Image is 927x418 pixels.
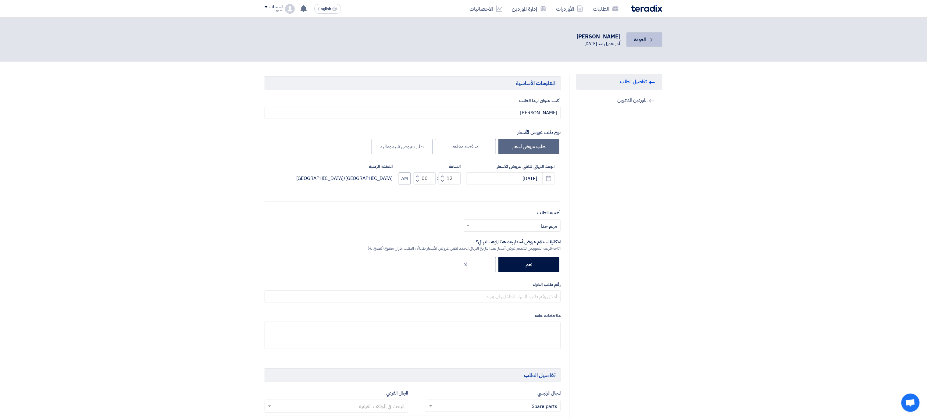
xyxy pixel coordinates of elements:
img: Teradix logo [631,5,662,12]
label: المجال الرئيسي [537,390,561,397]
h5: تفاصيل الطلب [265,368,561,382]
a: الأوردرات [551,2,588,16]
button: English [314,4,341,14]
label: مناقصه مغلقه [435,139,496,154]
label: الموعد النهائي لتلقي عروض الأسعار [467,163,554,170]
label: طلب عروض فنية ومالية [372,139,433,154]
input: Minutes [414,172,436,184]
div: : [436,175,439,182]
label: أهمية الطلب [537,209,561,216]
input: أدخل رقم طلب الشراء الداخلي ان وجد [265,290,561,302]
label: المنطقة الزمنية [296,163,393,170]
input: مثال: طابعات ألوان, نظام إطفاء حريق, أجهزة كهربائية... [265,107,561,119]
label: المجال الفرعي [386,390,408,397]
input: Hours [439,172,461,184]
div: الحساب [269,5,283,10]
label: طلب عروض أسعار [498,139,559,154]
div: آخر تعديل منذ [DATE] [576,41,620,47]
div: نوع طلب عروض الأسعار [265,129,561,136]
label: الساعة [399,163,461,170]
span: العودة [634,36,646,43]
div: Eslam [265,9,283,13]
div: البحث في المجالات الفرعية [358,403,405,412]
div: . [265,30,662,49]
label: أكتب عنوان لهذا الطلب [265,97,561,104]
div: [PERSON_NAME] [576,32,620,41]
a: الطلبات [588,2,623,16]
label: ملاحظات عامة [265,312,561,319]
h5: المعلومات الأساسية [265,76,561,90]
label: لا [435,257,496,272]
input: سنة-شهر-يوم [467,172,554,184]
a: إدارة الموردين [507,2,551,16]
img: profile_test.png [285,4,295,14]
button: AM [399,172,411,184]
a: الاحصائيات [465,2,507,16]
a: تفاصيل الطلب [576,74,662,90]
div: اتاحة فرصة للموردين لتقديم عرض أسعار بعد التاريخ النهائي المحدد لتلقي عروض الأسعار طالما أن الطلب... [368,245,561,252]
span: English [318,7,331,11]
label: رقم طلب الشراء [265,281,561,288]
div: [GEOGRAPHIC_DATA]/[GEOGRAPHIC_DATA] [296,175,393,182]
a: العودة [626,32,662,47]
div: امكانية استلام عروض أسعار بعد هذا الموعد النهائي؟ [368,239,561,245]
a: الموردين المدعوين [576,92,662,108]
label: نعم [498,257,559,272]
a: Open chat [901,394,920,412]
